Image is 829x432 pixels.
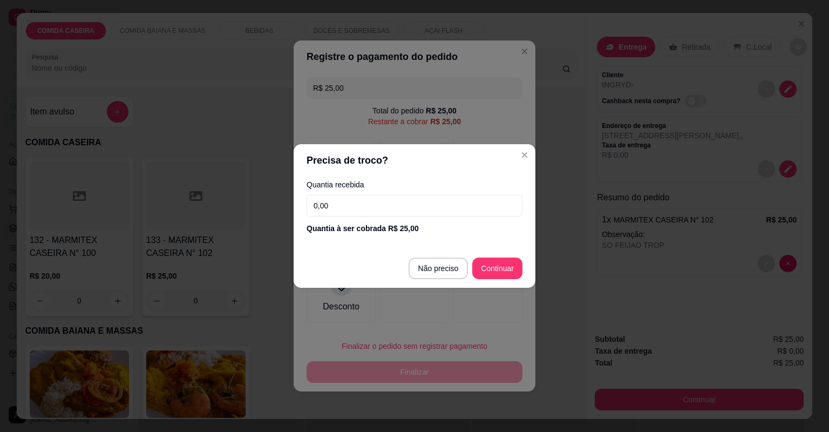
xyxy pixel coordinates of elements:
button: Continuar [472,258,522,279]
button: Não preciso [409,258,468,279]
div: Quantia à ser cobrada R$ 25,00 [307,223,522,234]
button: Close [516,146,533,164]
header: Precisa de troco? [294,144,535,177]
label: Quantia recebida [307,181,522,188]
